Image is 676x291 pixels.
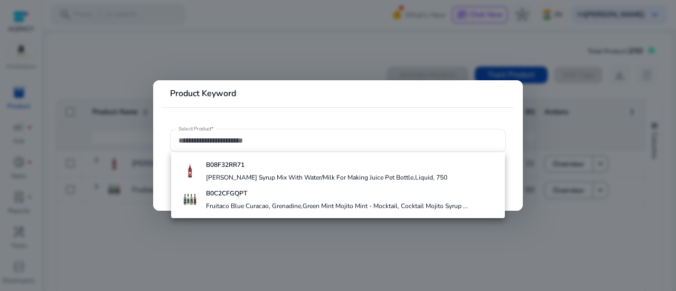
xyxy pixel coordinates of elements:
[179,125,214,133] mat-label: Select Product*
[206,161,245,169] b: B08F32RR71
[170,88,236,99] b: Product Keyword
[206,189,247,198] b: B0C2CFGQPT
[206,202,468,210] h4: Fruitaco Blue Curacao, Grenadine,Green Mint Mojito Mint - Mocktail, Cocktail Mojito Syrup ...
[180,189,201,210] img: 41UnHHfa0oL._SX38_SY50_CR,0,0,38,50_.jpg
[206,173,447,182] h4: [PERSON_NAME] Syrup Mix With Water/Milk For Making Juice Pet Bottle,Liquid, 750
[180,160,201,181] img: 31hQHwD8cLL._SX38_SY50_CR,0,0,38,50_.jpg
